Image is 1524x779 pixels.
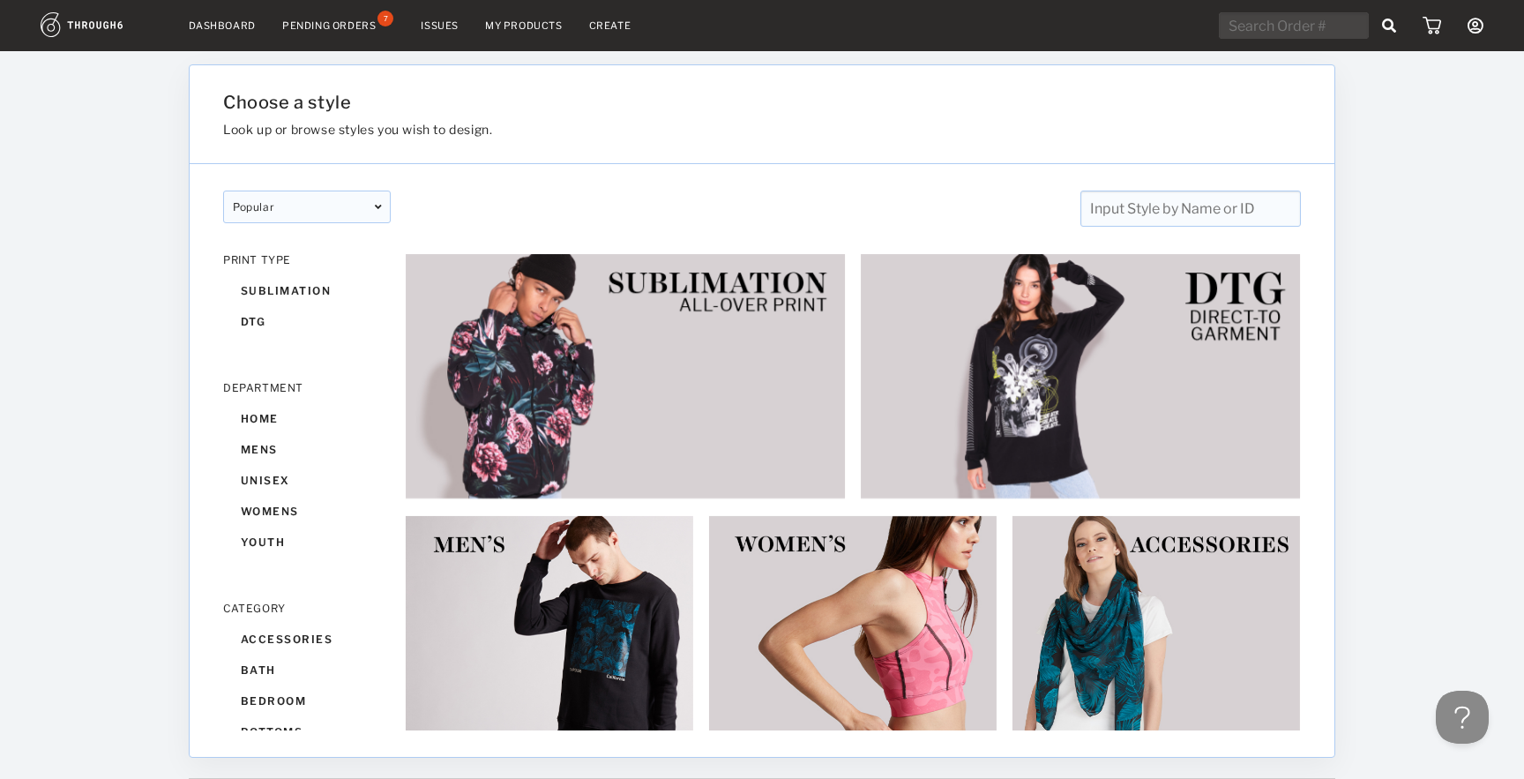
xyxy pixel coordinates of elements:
a: Pending Orders7 [282,18,394,34]
div: 7 [377,11,393,26]
div: youth [223,527,391,558]
div: accessories [223,624,391,655]
div: DEPARTMENT [223,381,391,394]
div: mens [223,434,391,465]
div: bottoms [223,716,391,747]
div: CATEGORY [223,602,391,615]
div: bedroom [223,685,391,716]
input: Search Order # [1219,12,1369,39]
div: unisex [223,465,391,496]
div: popular [223,191,391,223]
a: Issues [421,19,459,32]
input: Input Style by Name or ID [1080,191,1301,227]
a: My Products [485,19,563,32]
img: icon_cart.dab5cea1.svg [1423,17,1441,34]
img: 2e253fe2-a06e-4c8d-8f72-5695abdd75b9.jpg [860,253,1301,499]
div: womens [223,496,391,527]
div: dtg [223,306,391,337]
div: PRINT TYPE [223,253,391,266]
div: Pending Orders [282,19,376,32]
a: Dashboard [189,19,256,32]
div: bath [223,655,391,685]
h1: Choose a style [223,92,1119,113]
div: home [223,403,391,434]
iframe: Toggle Customer Support [1436,691,1489,744]
div: sublimation [223,275,391,306]
a: Create [589,19,631,32]
h3: Look up or browse styles you wish to design. [223,122,1119,137]
img: logo.1c10ca64.svg [41,12,162,37]
img: 6ec95eaf-68e2-44b2-82ac-2cbc46e75c33.jpg [405,253,846,499]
